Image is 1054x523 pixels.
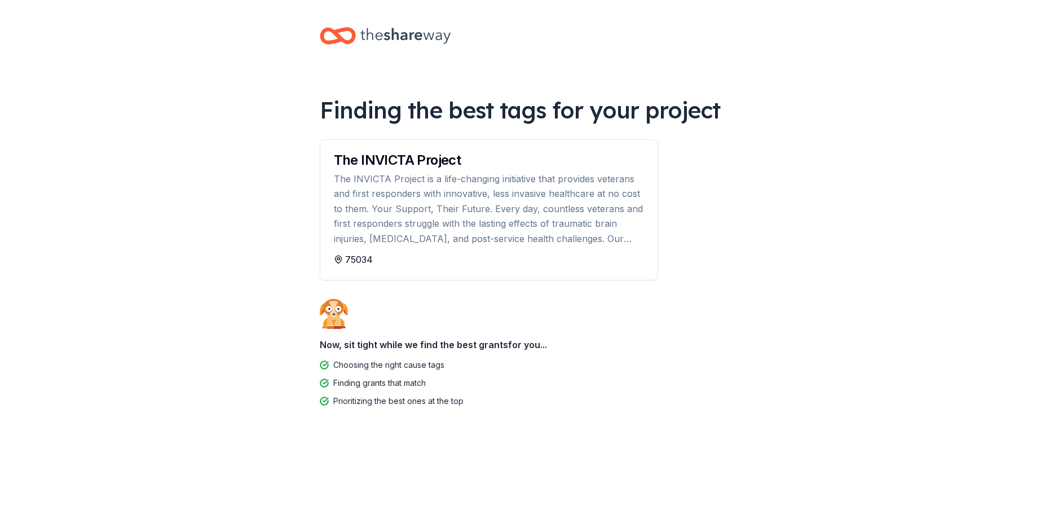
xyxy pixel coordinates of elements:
div: The INVICTA Project is a life-changing initiative that provides veterans and first responders wit... [334,172,644,246]
div: Choosing the right cause tags [333,358,444,372]
div: Prioritizing the best ones at the top [333,394,464,408]
div: Finding the best tags for your project [320,94,735,126]
div: 75034 [334,253,644,266]
div: Now, sit tight while we find the best grants for you... [320,333,735,356]
img: Dog waiting patiently [320,298,348,329]
div: The INVICTA Project [334,153,644,167]
div: Finding grants that match [333,376,426,390]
